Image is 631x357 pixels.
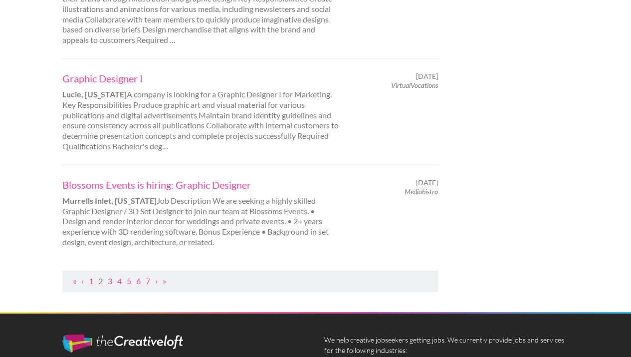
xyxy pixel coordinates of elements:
a: Page 2 [98,276,103,286]
a: First Page [73,276,76,286]
span: [DATE] [416,72,438,81]
a: Page 7 [146,276,150,286]
a: Page 3 [108,276,112,286]
a: Page 1 [89,276,93,286]
strong: Murrells Inlet, [US_STATE] [62,196,157,205]
a: Blossoms Events is hiring: Graphic Designer [62,178,340,191]
img: The Creative Loft [62,335,183,353]
a: Last Page, Page 22165 [163,276,166,286]
strong: Lucie, [US_STATE] [62,89,127,99]
a: Page 4 [117,276,122,286]
em: Mediabistro [405,187,438,196]
a: Graphic Designer I [62,72,340,85]
em: VirtualVocations [391,81,438,89]
a: Previous Page [81,276,84,286]
div: A company is looking for a Graphic Designer I for Marketing. Key Responsibilities Produce graphic... [54,72,349,152]
a: Page 6 [136,276,141,286]
a: Page 5 [127,276,131,286]
div: Job Description We are seeking a highly skilled Graphic Designer / 3D Set Designer to join our te... [54,178,349,248]
a: Next Page [155,276,158,286]
span: [DATE] [416,178,438,187]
